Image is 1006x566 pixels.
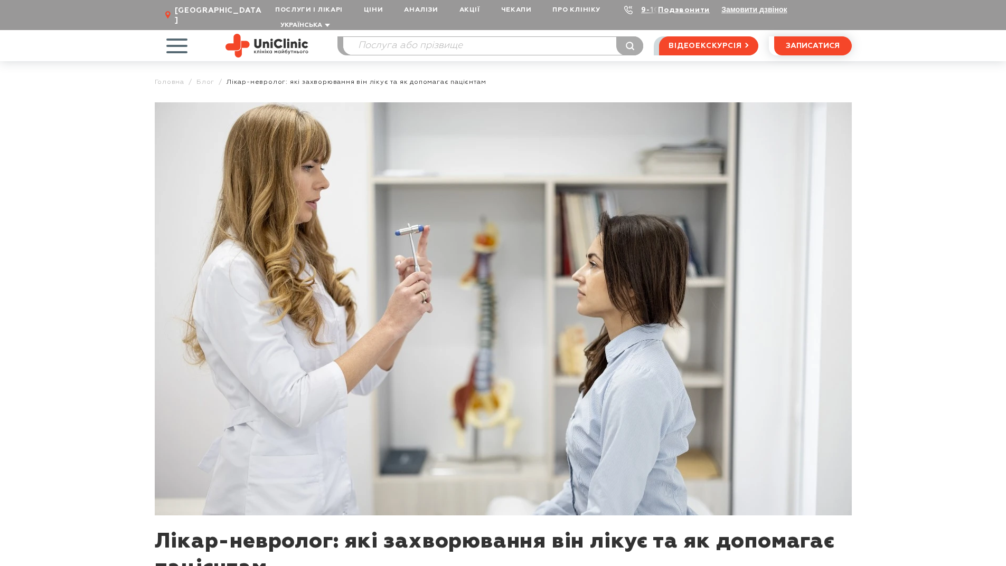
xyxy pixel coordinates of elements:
button: записатися [774,36,852,55]
img: Лікар-невролог: які захворювання він лікує та як допомагає пацієнтам [155,102,852,515]
span: Лікар-невролог: які захворювання він лікує та як допомагає пацієнтам [227,78,486,86]
button: Українська [278,22,330,30]
a: відеоекскурсія [659,36,758,55]
a: Блог [196,78,214,86]
span: [GEOGRAPHIC_DATA] [175,6,265,25]
a: Подзвонити [658,6,710,14]
input: Послуга або прізвище [343,37,643,55]
a: Головна [155,78,185,86]
img: Uniclinic [225,34,308,57]
span: записатися [786,42,840,50]
button: Замовити дзвінок [721,5,787,14]
span: Українська [280,22,322,28]
span: відеоекскурсія [669,37,741,55]
a: 9-103 [641,6,664,14]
